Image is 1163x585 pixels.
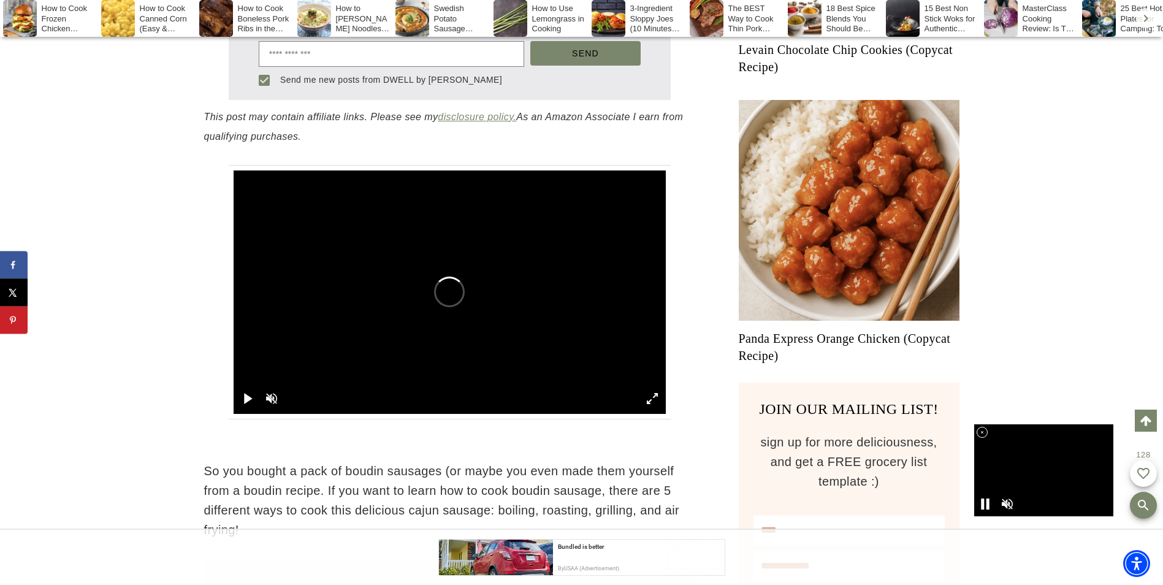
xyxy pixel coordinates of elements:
p: So you bought a pack of boudin sausages (or maybe you even made them yourself from a boudin recip... [204,461,696,540]
a: Scroll to top [1135,410,1157,432]
em: This post may contain affiliate links. Please see my As an Amazon Associate I earn from qualifyin... [204,112,684,142]
a: Read More Panda Express Orange Chicken (Copycat Recipe) [739,100,959,321]
a: Panda Express Orange Chicken (Copycat Recipe) [739,330,959,364]
p: sign up for more deliciousness, and get a FREE grocery list template :) [753,432,945,491]
a: Levain Chocolate Chip Cookies (Copycat Recipe) [739,41,959,75]
div: Accessibility Menu [1123,550,1150,577]
iframe: Advertisement [438,539,725,576]
a: disclosure policy. [438,112,516,122]
h3: JOIN OUR MAILING LIST! [753,398,945,420]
